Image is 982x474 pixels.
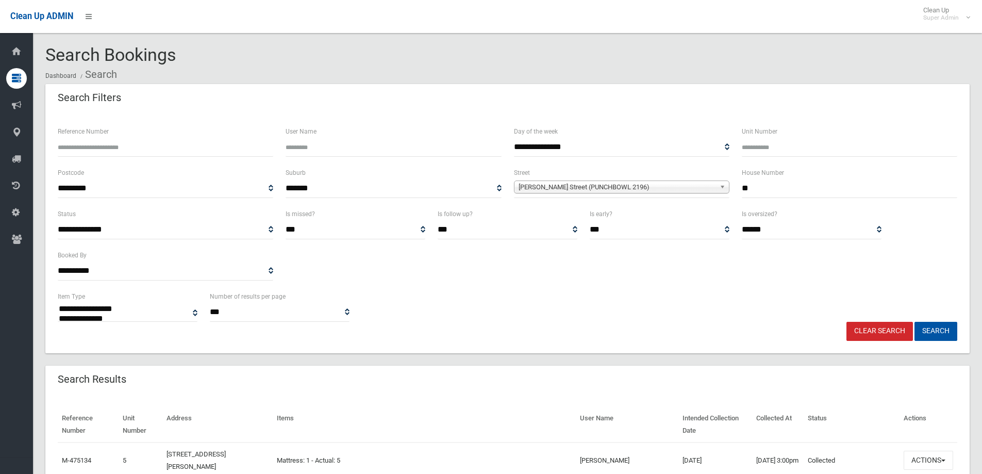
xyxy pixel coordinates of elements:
label: Number of results per page [210,291,286,302]
th: Reference Number [58,407,119,443]
button: Actions [904,451,953,470]
header: Search Results [45,369,139,389]
label: Is follow up? [438,208,473,220]
th: Actions [900,407,957,443]
th: Items [273,407,576,443]
span: Search Bookings [45,44,176,65]
th: User Name [576,407,678,443]
label: Is oversized? [742,208,777,220]
a: Dashboard [45,72,76,79]
label: Reference Number [58,126,109,137]
a: M-475134 [62,456,91,464]
th: Status [804,407,900,443]
span: Clean Up [918,6,969,22]
label: Postcode [58,167,84,178]
header: Search Filters [45,88,134,108]
th: Unit Number [119,407,162,443]
th: Intended Collection Date [678,407,752,443]
label: User Name [286,126,317,137]
label: Unit Number [742,126,777,137]
a: Clear Search [846,322,913,341]
label: Is missed? [286,208,315,220]
label: Day of the week [514,126,558,137]
label: House Number [742,167,784,178]
span: Clean Up ADMIN [10,11,73,21]
label: Suburb [286,167,306,178]
label: Status [58,208,76,220]
label: Is early? [590,208,612,220]
li: Search [78,65,117,84]
th: Address [162,407,273,443]
a: [STREET_ADDRESS][PERSON_NAME] [167,450,226,470]
span: [PERSON_NAME] Street (PUNCHBOWL 2196) [519,181,715,193]
button: Search [914,322,957,341]
small: Super Admin [923,14,959,22]
label: Item Type [58,291,85,302]
th: Collected At [752,407,804,443]
label: Street [514,167,530,178]
label: Booked By [58,250,87,261]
